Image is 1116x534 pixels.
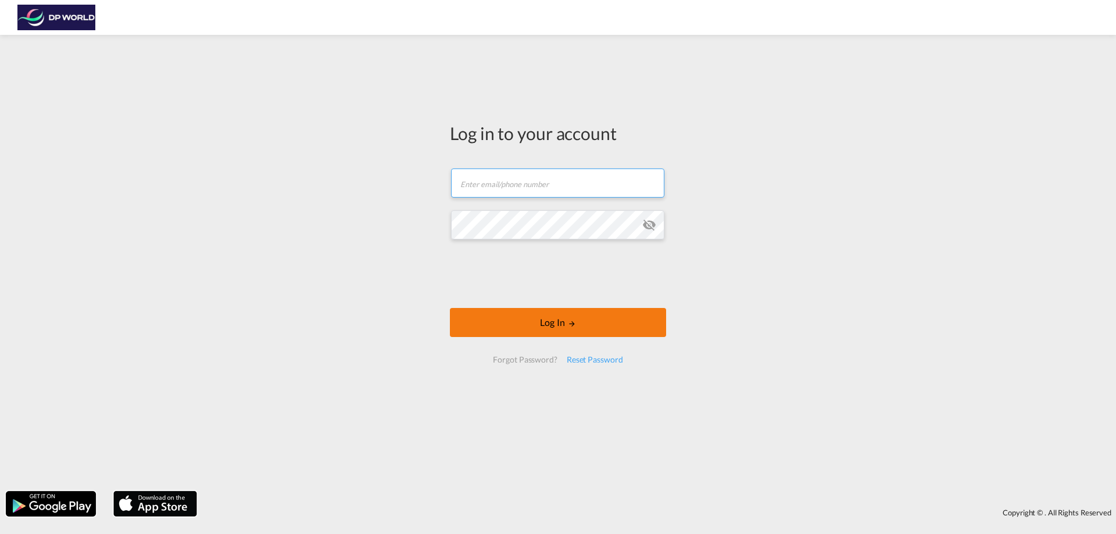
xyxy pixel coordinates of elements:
button: LOGIN [450,308,666,337]
div: Log in to your account [450,121,666,145]
img: c08ca190194411f088ed0f3ba295208c.png [17,5,96,31]
div: Forgot Password? [488,349,561,370]
img: google.png [5,490,97,518]
input: Enter email/phone number [451,169,664,198]
img: apple.png [112,490,198,518]
div: Reset Password [562,349,628,370]
md-icon: icon-eye-off [642,218,656,232]
iframe: reCAPTCHA [470,251,646,296]
div: Copyright © . All Rights Reserved [203,503,1116,522]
